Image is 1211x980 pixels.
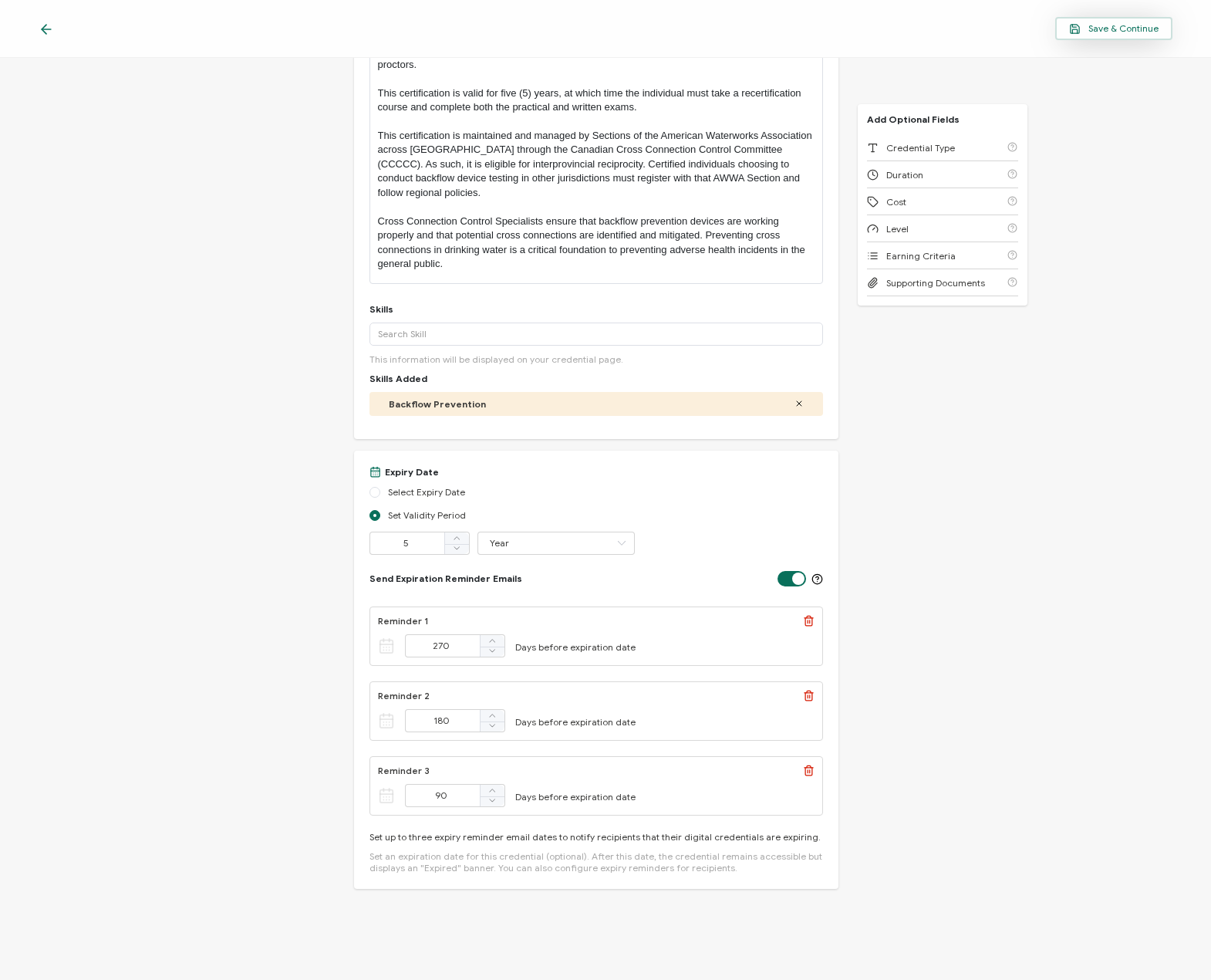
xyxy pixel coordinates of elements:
span: This information will be displayed on your credential page. [369,353,623,365]
p: This certification is maintained and managed by Sections of the American Waterworks Association a... [378,129,815,200]
span: Earning Criteria [886,250,956,262]
p: Cross Connection Control Specialists ensure that backflow prevention devices are working properly... [378,215,815,272]
p: Days before expiration date [515,788,636,802]
iframe: Chat Widget [1134,906,1211,980]
span: Set Validity Period [388,509,466,521]
span: Set an expiration date for this credential (optional). After this date, the credential remains ac... [369,850,823,874]
p: Reminder 3 [378,765,430,776]
span: Duration [886,169,923,181]
input: Search Skill [369,323,823,346]
p: Days before expiration date [515,713,636,727]
p: Reminder 1 [378,615,428,627]
span: Level [886,223,909,235]
span: Save & Continue [1069,23,1159,35]
div: Skills [369,303,393,315]
span: Skills Added [369,373,427,384]
p: Days before expiration date [515,638,636,652]
input: Select [477,532,635,555]
p: This certification is valid for five (5) years, at which time the individual must take a recertif... [378,86,815,115]
span: Supporting Documents [886,277,985,289]
span: Send Expiration Reminder Emails [369,573,522,584]
span: Backflow Prevention [389,398,486,410]
span: Credential Type [886,142,955,154]
div: Expiry Date [369,466,439,478]
button: Save & Continue [1055,17,1172,40]
span: Cost [886,196,906,208]
span: Set up to three expiry reminder email dates to notify recipients that their digital credentials a... [369,831,821,843]
p: Reminder 2 [378,690,430,701]
span: Select Expiry Date [388,485,465,498]
p: Add Optional Fields [858,113,969,125]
